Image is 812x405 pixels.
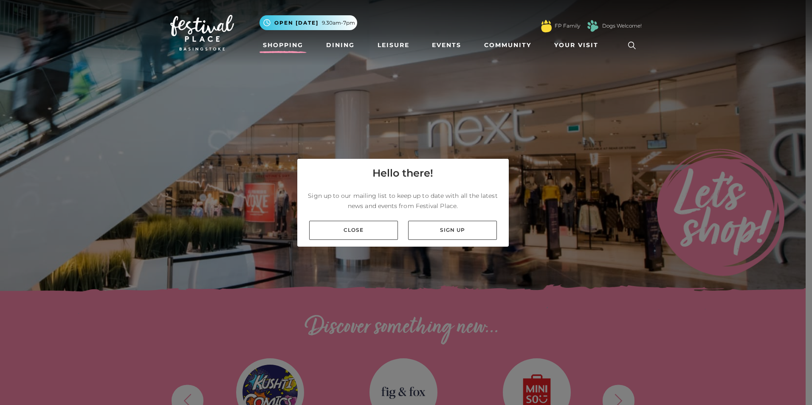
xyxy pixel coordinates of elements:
[429,37,465,53] a: Events
[374,37,413,53] a: Leisure
[304,191,502,211] p: Sign up to our mailing list to keep up to date with all the latest news and events from Festival ...
[555,22,580,30] a: FP Family
[170,15,234,51] img: Festival Place Logo
[551,37,606,53] a: Your Visit
[372,166,433,181] h4: Hello there!
[554,41,598,50] span: Your Visit
[322,19,355,27] span: 9.30am-7pm
[481,37,535,53] a: Community
[259,37,307,53] a: Shopping
[309,221,398,240] a: Close
[602,22,642,30] a: Dogs Welcome!
[274,19,319,27] span: Open [DATE]
[323,37,358,53] a: Dining
[408,221,497,240] a: Sign up
[259,15,357,30] button: Open [DATE] 9.30am-7pm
